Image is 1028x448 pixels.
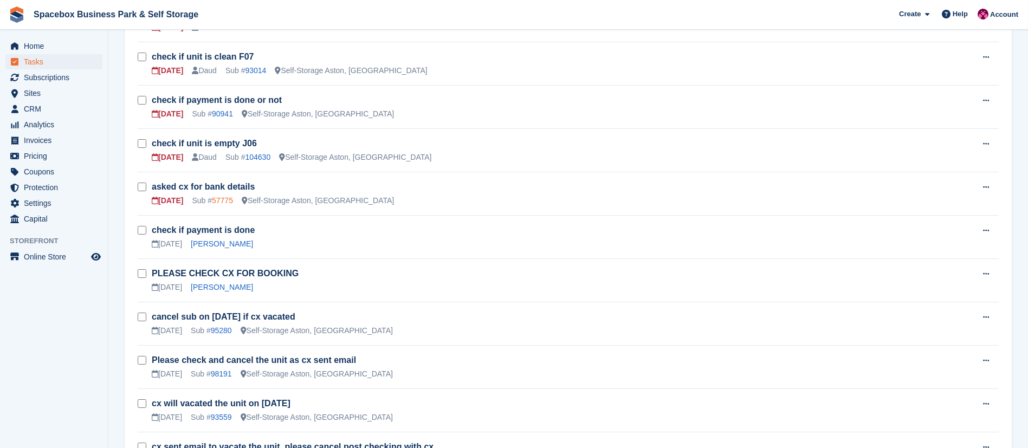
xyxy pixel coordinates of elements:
[953,9,968,20] span: Help
[191,239,253,248] a: [PERSON_NAME]
[152,412,182,423] div: [DATE]
[24,38,89,54] span: Home
[5,86,102,101] a: menu
[191,283,253,291] a: [PERSON_NAME]
[24,180,89,195] span: Protection
[191,368,232,380] div: Sub #
[245,153,270,161] a: 104630
[275,65,427,76] div: Self-Storage Aston, [GEOGRAPHIC_DATA]
[5,133,102,148] a: menu
[24,54,89,69] span: Tasks
[9,7,25,23] img: stora-icon-8386f47178a22dfd0bd8f6a31ec36ba5ce8667c1dd55bd0f319d3a0aa187defe.svg
[152,269,299,278] a: PLEASE CHECK CX FOR BOOKING
[5,101,102,116] a: menu
[152,95,282,105] a: check if payment is done or not
[211,326,232,335] a: 95280
[245,66,266,75] a: 93014
[241,412,393,423] div: Self-Storage Aston, [GEOGRAPHIC_DATA]
[152,325,182,336] div: [DATE]
[5,148,102,164] a: menu
[5,70,102,85] a: menu
[24,196,89,211] span: Settings
[225,152,270,163] div: Sub #
[24,249,89,264] span: Online Store
[152,152,183,163] div: [DATE]
[5,38,102,54] a: menu
[990,9,1018,20] span: Account
[152,225,255,235] a: check if payment is done
[5,196,102,211] a: menu
[89,250,102,263] a: Preview store
[152,238,182,250] div: [DATE]
[899,9,921,20] span: Create
[191,412,232,423] div: Sub #
[24,70,89,85] span: Subscriptions
[5,211,102,226] a: menu
[10,236,108,246] span: Storefront
[152,65,183,76] div: [DATE]
[29,5,203,23] a: Spacebox Business Park & Self Storage
[24,101,89,116] span: CRM
[192,108,233,120] div: Sub #
[152,139,257,148] a: check if unit is empty J06
[242,108,394,120] div: Self-Storage Aston, [GEOGRAPHIC_DATA]
[152,108,183,120] div: [DATE]
[225,65,267,76] div: Sub #
[192,195,233,206] div: Sub #
[24,86,89,101] span: Sites
[5,117,102,132] a: menu
[152,355,356,365] a: Please check and cancel the unit as cx sent email
[191,325,232,336] div: Sub #
[978,9,988,20] img: Avishka Chauhan
[212,196,233,205] a: 57775
[152,52,254,61] a: check if unit is clean F07
[241,325,393,336] div: Self-Storage Aston, [GEOGRAPHIC_DATA]
[211,413,232,421] a: 93559
[279,152,431,163] div: Self-Storage Aston, [GEOGRAPHIC_DATA]
[192,152,216,163] div: Daud
[24,117,89,132] span: Analytics
[24,211,89,226] span: Capital
[24,133,89,148] span: Invoices
[152,182,255,191] a: asked cx for bank details
[152,399,290,408] a: cx will vacated the unit on [DATE]
[192,65,216,76] div: Daud
[5,54,102,69] a: menu
[5,249,102,264] a: menu
[5,164,102,179] a: menu
[24,164,89,179] span: Coupons
[152,368,182,380] div: [DATE]
[212,109,233,118] a: 90941
[152,195,183,206] div: [DATE]
[211,369,232,378] a: 98191
[152,282,182,293] div: [DATE]
[241,368,393,380] div: Self-Storage Aston, [GEOGRAPHIC_DATA]
[152,312,295,321] a: cancel sub on [DATE] if cx vacated
[24,148,89,164] span: Pricing
[242,195,394,206] div: Self-Storage Aston, [GEOGRAPHIC_DATA]
[5,180,102,195] a: menu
